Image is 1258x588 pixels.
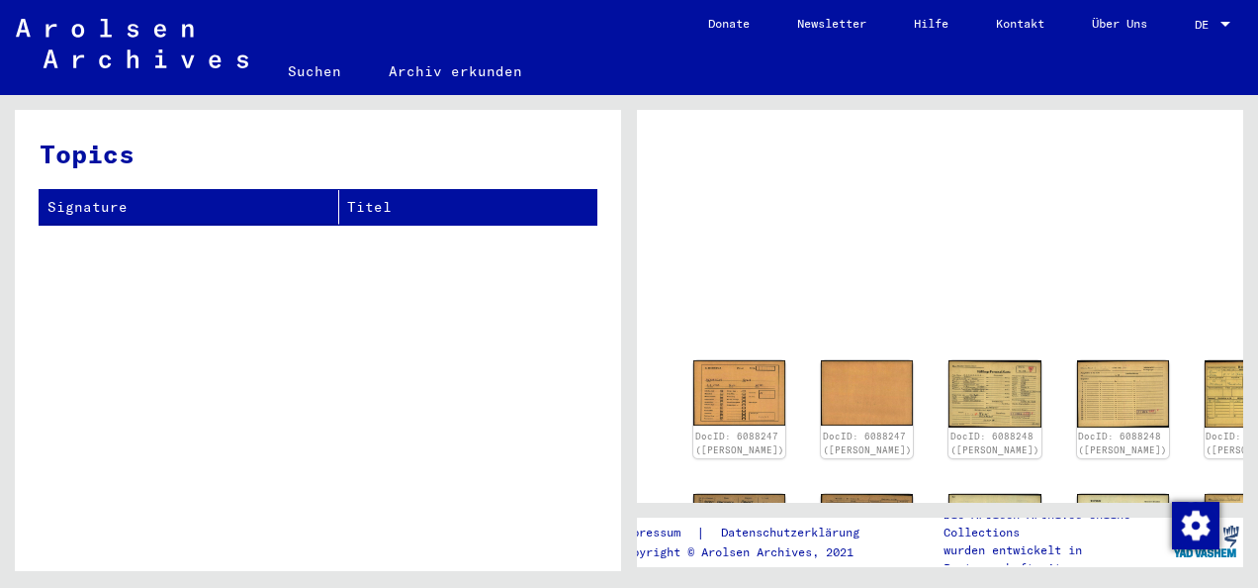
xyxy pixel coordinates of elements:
div: Zustimmung ändern [1171,501,1218,548]
span: DE [1195,18,1216,32]
img: 001.jpg [948,360,1040,428]
img: Arolsen_neg.svg [16,19,248,68]
img: 002.jpg [1077,494,1169,560]
img: yv_logo.png [1169,517,1243,566]
th: Titel [339,190,596,225]
a: Datenschutzerklärung [705,523,883,543]
img: 001.jpg [693,360,785,426]
h3: Topics [40,135,595,173]
img: 002.jpg [821,494,913,561]
p: Copyright © Arolsen Archives, 2021 [618,543,883,561]
img: 002.jpg [821,360,913,426]
a: Archiv erkunden [365,48,546,95]
a: DocID: 6088247 ([PERSON_NAME]) [695,431,784,455]
a: DocID: 6088248 ([PERSON_NAME]) [950,431,1039,455]
p: Die Arolsen Archives Online-Collections [943,506,1167,541]
img: Zustimmung ändern [1172,502,1219,549]
div: | [618,523,883,543]
a: DocID: 6088247 ([PERSON_NAME]) [823,431,912,455]
img: 002.jpg [1077,360,1169,428]
img: 001.jpg [948,494,1040,560]
p: wurden entwickelt in Partnerschaft mit [943,541,1167,577]
th: Signature [40,190,339,225]
a: Impressum [618,523,696,543]
img: 001.jpg [693,494,785,560]
a: DocID: 6088248 ([PERSON_NAME]) [1078,431,1167,455]
a: Suchen [264,48,365,95]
